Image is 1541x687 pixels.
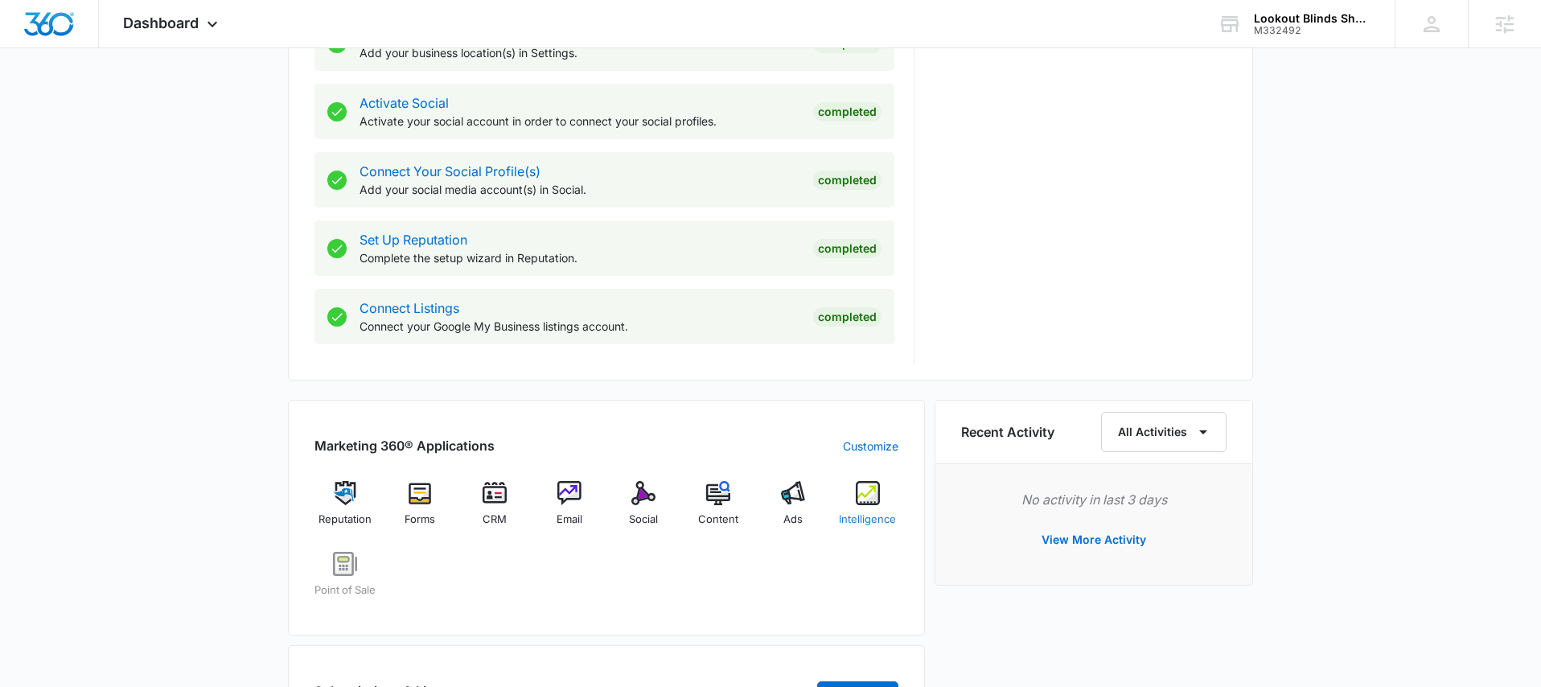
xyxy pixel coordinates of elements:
[1025,520,1162,559] button: View More Activity
[360,232,467,248] a: Set Up Reputation
[314,552,376,610] a: Point of Sale
[783,512,803,528] span: Ads
[557,512,582,528] span: Email
[483,512,507,528] span: CRM
[389,481,451,539] a: Forms
[464,481,526,539] a: CRM
[613,481,675,539] a: Social
[360,95,449,111] a: Activate Social
[698,512,738,528] span: Content
[360,249,800,266] p: Complete the setup wizard in Reputation.
[813,239,881,258] div: Completed
[813,102,881,121] div: Completed
[1254,12,1371,25] div: account name
[961,490,1227,509] p: No activity in last 3 days
[813,171,881,190] div: Completed
[961,422,1054,442] h6: Recent Activity
[360,44,800,61] p: Add your business location(s) in Settings.
[836,481,898,539] a: Intelligence
[314,582,376,599] span: Point of Sale
[843,438,898,455] a: Customize
[314,481,376,539] a: Reputation
[314,436,495,455] h2: Marketing 360® Applications
[360,318,800,335] p: Connect your Google My Business listings account.
[318,512,372,528] span: Reputation
[813,307,881,327] div: Completed
[123,14,199,31] span: Dashboard
[538,481,600,539] a: Email
[360,163,540,179] a: Connect Your Social Profile(s)
[360,113,800,130] p: Activate your social account in order to connect your social profiles.
[688,481,750,539] a: Content
[1101,412,1227,452] button: All Activities
[405,512,435,528] span: Forms
[360,181,800,198] p: Add your social media account(s) in Social.
[629,512,658,528] span: Social
[360,300,459,316] a: Connect Listings
[1254,25,1371,36] div: account id
[839,512,896,528] span: Intelligence
[762,481,824,539] a: Ads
